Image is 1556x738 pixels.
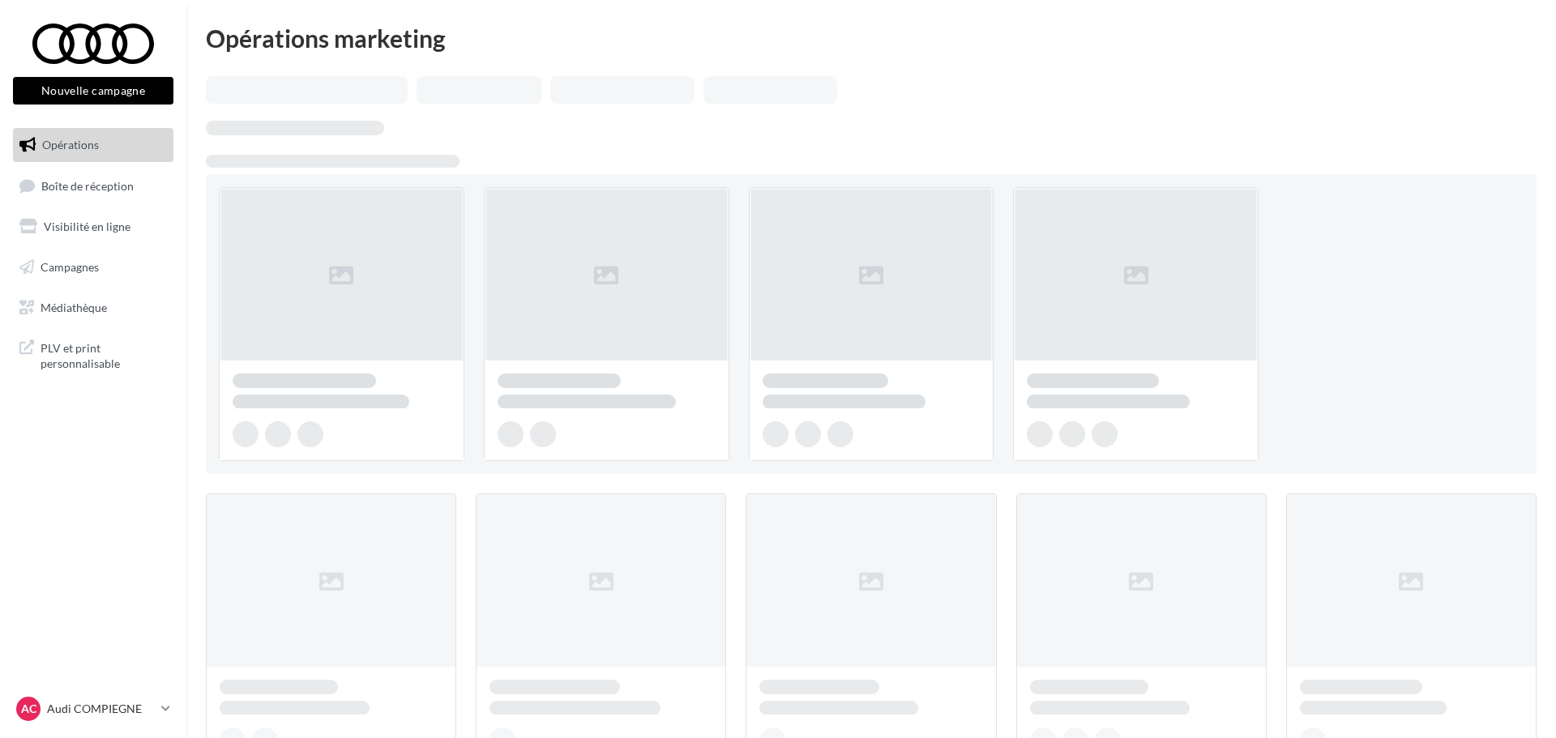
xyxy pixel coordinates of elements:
[206,26,1537,50] div: Opérations marketing
[47,701,155,717] p: Audi COMPIEGNE
[41,260,99,274] span: Campagnes
[10,250,177,284] a: Campagnes
[41,178,134,192] span: Boîte de réception
[44,220,130,233] span: Visibilité en ligne
[10,210,177,244] a: Visibilité en ligne
[10,128,177,162] a: Opérations
[10,291,177,325] a: Médiathèque
[21,701,36,717] span: AC
[41,337,167,372] span: PLV et print personnalisable
[10,331,177,378] a: PLV et print personnalisable
[10,169,177,203] a: Boîte de réception
[13,77,173,105] button: Nouvelle campagne
[13,693,173,724] a: AC Audi COMPIEGNE
[41,300,107,314] span: Médiathèque
[42,138,99,151] span: Opérations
